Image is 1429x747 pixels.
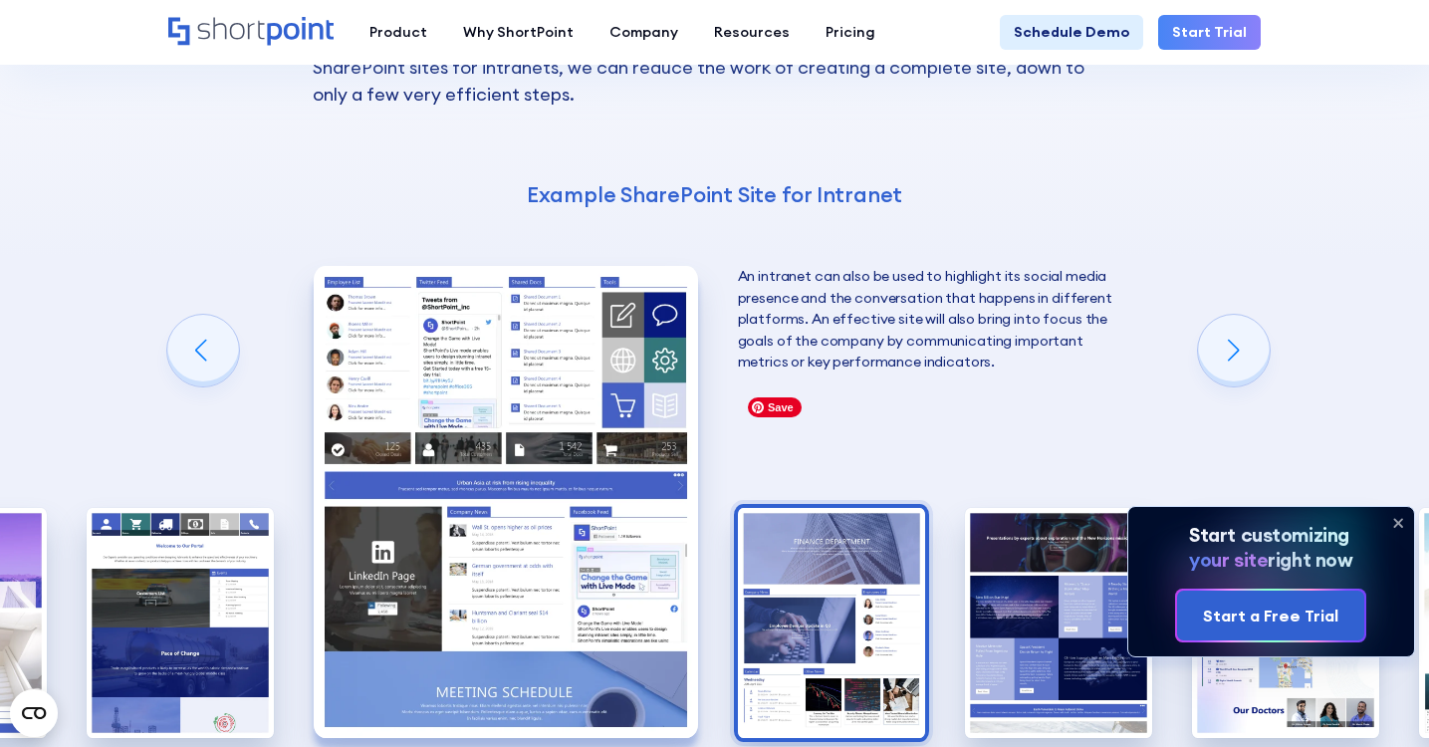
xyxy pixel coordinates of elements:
iframe: Chat Widget [1329,651,1429,747]
div: 2 / 10 [87,508,274,738]
a: Home [168,17,335,48]
a: Resources [696,15,808,51]
img: Best SharePoint Intranet Example Technology [965,508,1152,738]
div: Product [369,22,427,44]
button: Open CMP widget [10,689,58,737]
div: Next slide [1198,315,1270,386]
span: Save [748,397,802,417]
div: Why ShortPoint [463,22,574,44]
a: Why ShortPoint [445,15,592,51]
a: Company [592,15,696,51]
a: Pricing [808,15,893,51]
img: Best SharePoint Intranet [87,508,274,738]
img: Best SharePoint Intranet Example Department [738,508,925,738]
p: An intranet can also be used to highlight its social media presence and the conversation that hap... [738,266,1122,373]
div: Previous slide [167,315,239,386]
div: 5 / 10 [965,508,1152,738]
a: Product [352,15,445,51]
div: Pricing [826,22,875,44]
div: Company [609,22,678,44]
a: Schedule Demo [1000,15,1144,51]
a: Start Trial [1158,15,1262,51]
div: Resources [714,22,790,44]
div: Start a Free Trial [1203,604,1338,627]
a: Start a Free Trial [1177,591,1364,640]
div: 4 / 10 [738,508,925,738]
div: 3 / 10 [314,266,698,738]
h4: Example SharePoint Site for Intranet [313,180,1116,208]
img: Intranet Page Example Social [314,266,698,738]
